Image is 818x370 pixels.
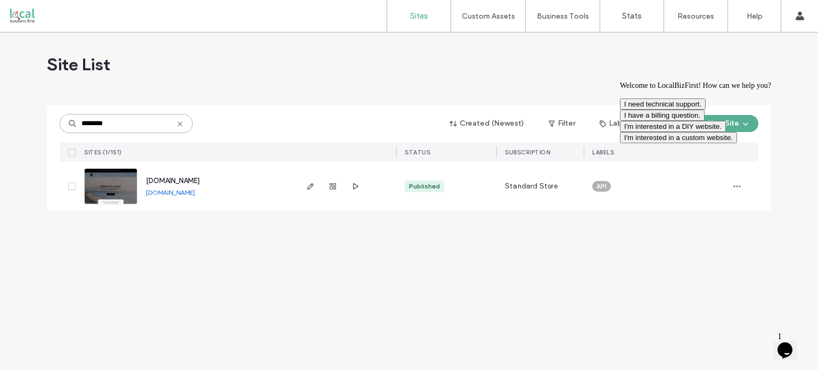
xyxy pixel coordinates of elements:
[616,77,807,322] iframe: chat widget
[4,44,110,55] button: I'm interested in a DIY website.
[592,149,614,156] span: LABELS
[146,188,195,196] a: [DOMAIN_NAME]
[505,149,550,156] span: SUBSCRIPTION
[462,12,515,21] label: Custom Assets
[538,115,586,132] button: Filter
[773,327,807,359] iframe: chat widget
[410,11,428,21] label: Sites
[24,7,46,17] span: Help
[146,177,200,185] a: [DOMAIN_NAME]
[677,12,714,21] label: Resources
[409,182,440,191] div: Published
[4,4,196,66] div: Welcome to LocalBizFirst! How can we help you?I need technical support.I have a billing question....
[440,115,534,132] button: Created (Newest)
[84,149,122,156] span: SITES (1/151)
[596,182,607,191] span: API
[622,11,642,21] label: Stats
[4,21,90,32] button: I need technical support.
[505,181,558,192] span: Standard Store
[405,149,430,156] span: STATUS
[590,115,642,132] button: Labels
[4,55,121,66] button: I'm interested in a custom website.
[47,54,110,75] span: Site List
[537,12,589,21] label: Business Tools
[747,12,763,21] label: Help
[4,32,89,44] button: I have a billing question.
[4,4,156,12] span: Welcome to LocalBizFirst! How can we help you?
